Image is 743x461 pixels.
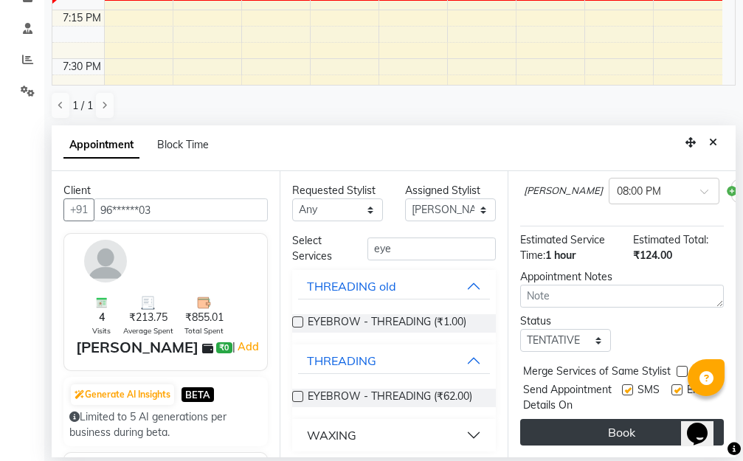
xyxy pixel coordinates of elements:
span: ₹855.01 [185,310,224,325]
div: THREADING [307,352,376,370]
span: EYEBROW - THREADING (₹1.00) [308,314,466,333]
div: [PERSON_NAME] [76,336,198,358]
span: 1 hour [545,249,576,262]
a: Add [235,338,261,356]
div: Appointment Notes [520,269,724,285]
span: Average Spent [123,325,173,336]
input: Search by service name [367,238,496,260]
span: Estimated Service Time: [520,233,605,262]
img: avatar [84,240,127,283]
button: THREADING old [298,273,490,299]
span: Appointment [63,132,139,159]
button: Close [702,131,724,154]
span: ₹0 [216,342,232,354]
span: Total Spent [184,325,224,336]
button: WAXING [298,422,490,448]
div: Client [63,183,268,198]
span: Block Time [157,138,209,151]
span: Visits [92,325,111,336]
span: Send Appointment Details On [523,382,616,413]
span: Merge Services of Same Stylist [523,364,671,382]
input: Search by Name/Mobile/Email/Code [94,198,268,221]
span: Email [687,382,712,413]
span: EYEBROW - THREADING (₹62.00) [308,389,472,407]
span: | [232,338,261,356]
span: BETA [182,387,214,401]
button: Generate AI Insights [71,384,174,405]
span: ₹124.00 [633,249,672,262]
button: +91 [63,198,94,221]
span: Estimated Total: [633,233,708,246]
div: Status [520,313,611,329]
div: Select Services [281,233,356,264]
div: Assigned Stylist [405,183,496,198]
span: 4 [99,310,105,325]
span: ₹213.75 [129,310,167,325]
iframe: chat widget [681,402,728,446]
div: THREADING old [307,277,396,295]
span: SMS [637,382,660,413]
button: THREADING [298,347,490,374]
div: Requested Stylist [292,183,383,198]
div: Limited to 5 AI generations per business during beta. [69,409,262,440]
span: 1 / 1 [72,98,93,114]
div: WAXING [307,426,356,444]
button: Book [520,419,724,446]
div: 7:15 PM [60,10,104,26]
div: 7:30 PM [60,59,104,74]
span: [PERSON_NAME] [524,184,603,198]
